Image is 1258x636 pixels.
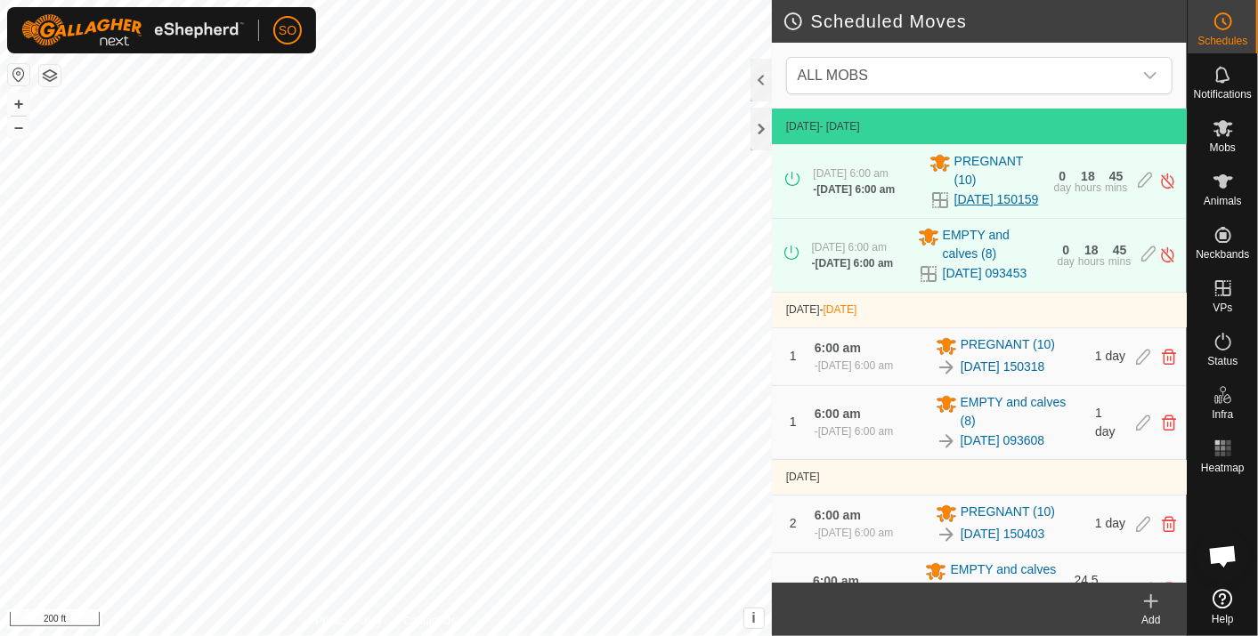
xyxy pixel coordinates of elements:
span: PREGNANT (10) [954,152,1043,189]
div: - [814,181,896,197]
span: 1 day [1095,349,1125,363]
span: Notifications [1194,89,1252,100]
span: ALL MOBS [798,68,868,83]
a: [DATE] 150403 [961,525,1045,543]
span: Neckbands [1196,249,1249,260]
span: PREGNANT (10) [961,335,1055,357]
a: [DATE] 150318 [961,358,1045,376]
div: 18 [1081,170,1095,182]
div: 45 [1109,170,1124,182]
span: 1 [790,349,797,363]
span: PREGNANT (10) [961,503,1055,524]
div: - [815,358,893,374]
div: mins [1105,182,1127,193]
div: - [815,525,893,541]
img: To [936,357,957,378]
div: - [811,255,893,271]
span: [DATE] 6:00 am [815,257,893,270]
div: day [1054,182,1071,193]
span: [DATE] [824,303,857,316]
span: Schedules [1197,36,1247,46]
span: Status [1207,356,1238,366]
span: - [820,303,857,316]
img: Gallagher Logo [21,14,244,46]
a: [DATE] 093453 [943,264,1027,283]
span: 2 [790,516,797,530]
h2: Scheduled Moves [783,11,1187,32]
button: – [8,117,29,138]
div: hours [1078,256,1105,267]
span: EMPTY and calves (8) [943,226,1047,263]
span: [DATE] 6:00 am [811,241,886,254]
span: [DATE] [786,471,820,483]
div: - [815,423,893,439]
span: ALL MOBS [791,58,1132,93]
img: Turn off schedule move [1159,246,1176,264]
a: Privacy Policy [315,613,382,629]
span: 1 [790,415,797,429]
div: 0 [1059,170,1066,182]
a: Contact Us [403,613,456,629]
span: 24.5 hours [1074,573,1105,606]
img: To [936,431,957,452]
div: 45 [1113,244,1127,256]
span: [DATE] [786,120,820,133]
span: Heatmap [1201,463,1245,473]
span: i [751,610,755,625]
button: Map Layers [39,65,61,86]
div: hours [1075,182,1101,193]
span: 6:00 am [815,508,861,522]
span: Animals [1204,196,1242,206]
span: SO [279,21,296,40]
div: 18 [1084,244,1099,256]
a: [DATE] 093608 [961,431,1045,450]
span: 1 day [1095,516,1125,530]
span: 2 [789,582,796,596]
img: Turn off schedule move [1159,172,1176,190]
a: Help [1188,582,1258,632]
span: [DATE] 6:00 am [818,359,893,372]
span: Help [1212,614,1234,624]
button: i [744,608,764,628]
span: [DATE] 6:00 am [817,183,896,196]
span: Mobs [1210,142,1236,153]
span: [DATE] [786,303,820,316]
div: day [1058,256,1075,267]
span: [DATE] 6:00 am [818,425,893,438]
div: mins [1108,256,1131,267]
span: VPs [1213,302,1232,313]
div: Add [1116,612,1187,628]
span: 6:00 am [815,341,861,355]
span: - [DATE] [820,120,860,133]
a: [DATE] 150159 [954,190,1039,209]
button: + [8,93,29,115]
span: 1 day [1095,406,1116,439]
img: To [936,524,957,545]
span: [DATE] 6:00 am [818,527,893,539]
button: Reset Map [8,64,29,85]
span: Infra [1212,409,1233,420]
div: dropdown trigger [1132,58,1168,93]
div: Open chat [1197,529,1250,583]
span: EMPTY and calves (8) [950,560,1063,598]
span: EMPTY and calves (8) [961,393,1085,431]
span: 6:00 am [815,407,861,421]
span: 6:00 am [813,574,859,588]
span: [DATE] 6:00 am [814,167,889,180]
div: 0 [1062,244,1069,256]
